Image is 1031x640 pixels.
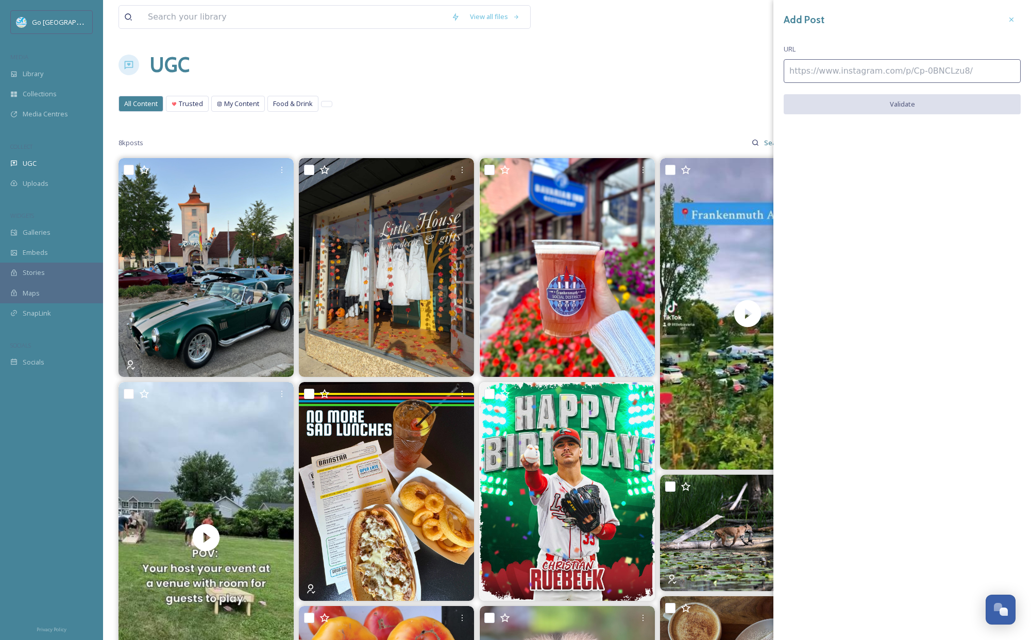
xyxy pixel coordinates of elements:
input: Search [759,132,792,153]
img: GoGreatLogo_MISkies_RegionalTrails%20%281%29.png [16,17,27,27]
span: Trusted [179,99,203,109]
button: Validate [784,94,1021,114]
img: It's officially Frankenmuth Auto Fest weekend! 🚗💨 Head to Frankenmuth this weekend, September 5-7... [119,158,294,377]
span: Media Centres [23,109,68,119]
span: SnapLink [23,308,51,318]
img: CNC's Visitor Center will be closed tomorrow (9/4) due to an all staff training event. Trails and... [660,475,835,592]
span: WIDGETS [10,212,34,219]
img: Happy Birthday, Christian! 🥳 [480,382,655,601]
button: Open Chat [986,595,1016,625]
input: https://www.instagram.com/p/Cp-0BNCLzu8/ [784,59,1021,83]
span: Maps [23,288,40,298]
span: COLLECT [10,143,32,150]
img: thumbnail [660,158,835,469]
span: Collections [23,89,57,99]
span: URL [784,44,796,54]
a: View all files [465,7,525,27]
video: Chrome, classics, & cruising… 🚘 Frankenmuth Auto Fest kicks off TODAY! 🏁 See our story for the sc... [660,158,835,469]
span: Embeds [23,248,48,257]
span: MEDIA [10,53,28,61]
span: Stories [23,268,45,278]
span: UGC [23,159,37,168]
span: Privacy Policy [37,626,66,633]
input: Search your library [143,6,446,28]
span: Go [GEOGRAPHIC_DATA] [32,17,108,27]
h3: Add Post [784,12,824,27]
a: UGC [149,49,190,80]
span: Food & Drink [273,99,313,109]
span: Library [23,69,43,79]
span: SOCIALS [10,341,31,349]
span: All Content [124,99,158,109]
span: My Content [224,99,259,109]
span: Socials [23,357,44,367]
img: Frankenmuth Auto Fest has begun! 🚗💨 Soak up the sights and sounds of one of the country's finest ... [480,158,655,377]
img: We’re here to brighten your day with fresh, satisfying eats that hit the spot. 🍔🥗🍟 #MidlandRestau... [299,382,474,601]
a: Privacy Policy [37,622,66,635]
span: Uploads [23,179,48,188]
span: 8k posts [119,138,143,148]
span: Galleries [23,228,50,237]
img: Grab your ghouls and come to Downtown Bay City for the Fall Into Autumn Open House today & tomorr... [299,158,474,377]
